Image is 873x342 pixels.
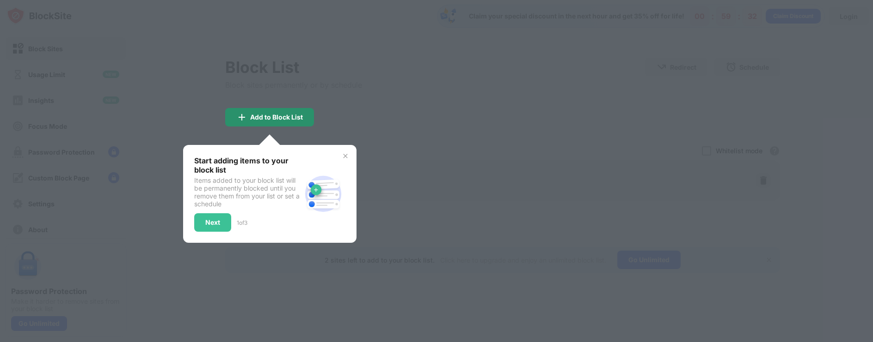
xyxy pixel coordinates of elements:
img: x-button.svg [342,152,349,160]
div: Start adding items to your block list [194,156,301,174]
div: Next [205,219,220,226]
div: Items added to your block list will be permanently blocked until you remove them from your list o... [194,176,301,208]
div: 1 of 3 [237,219,247,226]
div: Add to Block List [250,114,303,121]
img: block-site.svg [301,172,345,216]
